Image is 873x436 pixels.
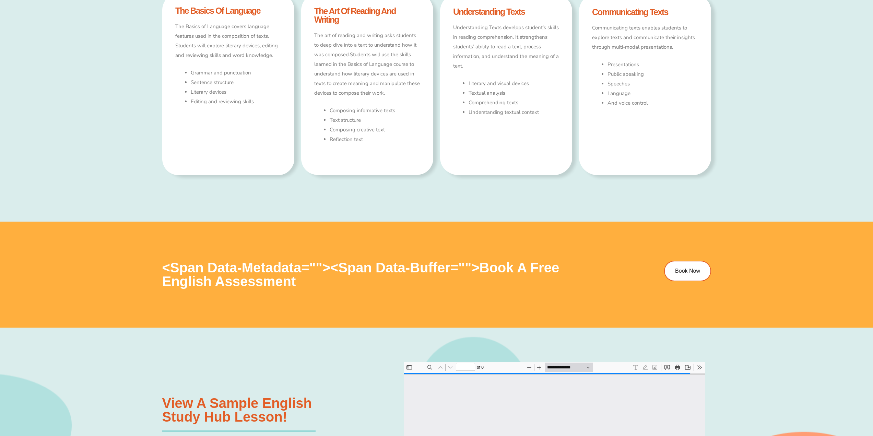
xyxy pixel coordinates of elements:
li: Speeches [607,79,698,89]
li: Composing informative texts [330,106,420,116]
span: of ⁨0⁩ [72,1,82,10]
h4: understanding texts [453,8,559,16]
li: Composing creative text [330,125,420,135]
button: Text [227,1,237,10]
li: Literary devices [191,87,281,97]
li: Comprehending texts [469,98,559,108]
li: Public speaking [607,70,698,79]
h4: Communicating Texts [592,8,698,16]
li: Textual analysis [469,89,559,98]
p: Communicating texts enables students to explore texts and communicate their insights through mult... [592,23,698,52]
li: Editing and reviewing skills [191,97,281,107]
li: Reflection text [330,135,420,144]
a: Book Now [664,261,711,281]
p: Understanding textual context [469,108,559,117]
li: Sentence structure [191,78,281,87]
p: Understanding Texts develops student’s skills in reading comprehension. It strengthens students’ ... [453,23,559,71]
p: The art of reading and writing asks students to deep dive into a text to understand how it was co... [314,31,420,98]
span: Book Now [675,268,700,274]
button: Add or edit images [246,1,256,10]
li: And voice control [607,98,698,108]
li: Grammar and punctuation [191,68,281,78]
h3: <span data-metadata=" "><span data-buffer=" ">Book a Free english Assessment [162,261,596,288]
p: The Basics of Language covers language features used in the composition of texts. Students will e... [175,22,281,60]
li: Literary and visual devices [469,79,559,89]
iframe: Chat Widget [759,358,873,436]
li: Presentations [607,60,698,70]
li: Text structure [330,116,420,125]
h3: View a sample english Study Hub lesson! [162,396,399,424]
li: Language [607,89,698,98]
button: Draw [237,1,246,10]
h4: the basics of language [175,7,281,15]
h4: the art of reading and writing [314,7,420,24]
